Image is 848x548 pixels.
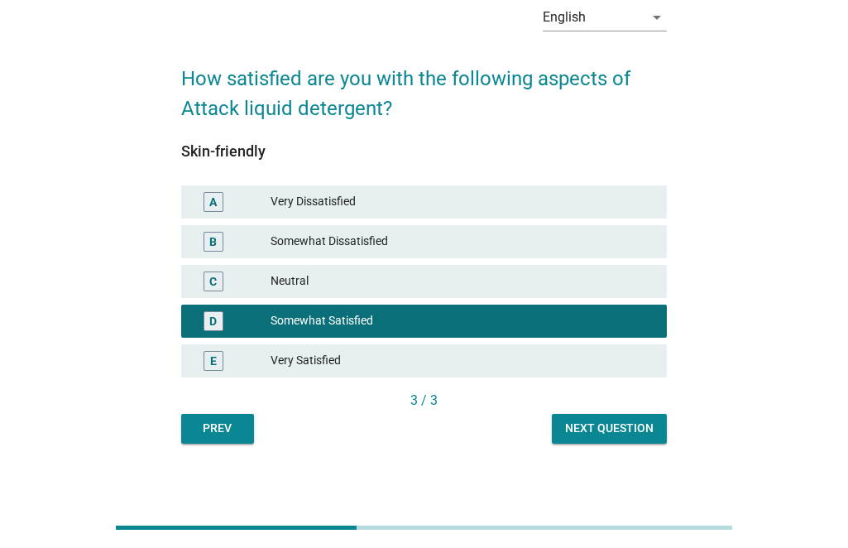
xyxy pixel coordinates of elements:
button: Prev [181,414,254,444]
div: Next question [565,420,654,437]
div: D [209,312,217,329]
div: Prev [194,420,241,437]
div: English [543,10,586,25]
div: B [209,233,217,250]
h2: How satisfied are you with the following aspects of Attack liquid detergent? [181,47,667,123]
div: Skin-friendly [181,140,667,162]
div: 3 / 3 [181,391,667,411]
i: arrow_drop_down [647,7,667,27]
div: Somewhat Dissatisfied [271,232,654,252]
div: Very Satisfied [271,351,654,371]
div: C [209,272,217,290]
div: Very Dissatisfied [271,192,654,212]
div: E [210,352,217,369]
div: Somewhat Satisfied [271,311,654,331]
button: Next question [552,414,667,444]
div: Neutral [271,272,654,291]
div: A [209,193,217,210]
